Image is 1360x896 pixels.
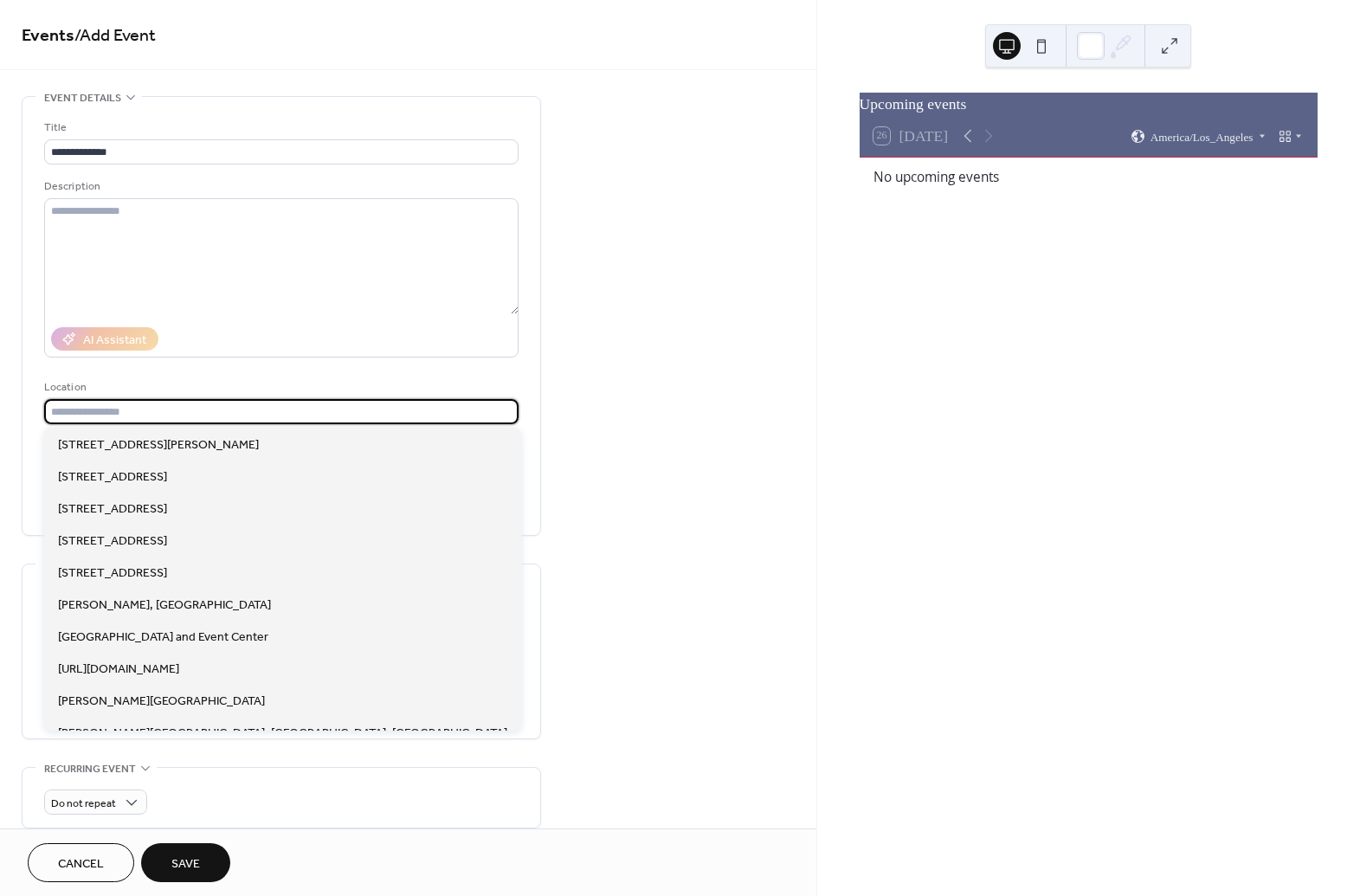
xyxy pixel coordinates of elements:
span: America/Los_Angeles [1151,131,1254,142]
span: Do not repeat [51,794,116,814]
span: [STREET_ADDRESS][PERSON_NAME] [58,436,259,454]
span: / Add Event [74,19,156,53]
button: Cancel [28,843,134,882]
span: Recurring event [44,760,136,778]
span: Save [171,855,200,873]
a: Events [22,19,74,53]
div: No upcoming events [873,168,1304,185]
span: [URL][DOMAIN_NAME] [58,661,179,679]
span: [PERSON_NAME][GEOGRAPHIC_DATA], [GEOGRAPHIC_DATA], [GEOGRAPHIC_DATA] [58,725,507,743]
span: [GEOGRAPHIC_DATA] and Event Center [58,628,268,647]
div: Title [44,119,515,137]
div: Description [44,177,515,196]
div: Location [44,378,515,396]
div: Upcoming events [860,93,1318,115]
span: Event details [44,89,121,107]
span: [STREET_ADDRESS] [58,500,167,519]
span: [PERSON_NAME], [GEOGRAPHIC_DATA] [58,596,271,615]
span: Cancel [58,855,104,873]
span: [STREET_ADDRESS] [58,564,167,583]
span: [PERSON_NAME][GEOGRAPHIC_DATA] [58,693,265,711]
span: [STREET_ADDRESS] [58,468,167,487]
button: Save [141,843,230,882]
span: [STREET_ADDRESS] [58,532,167,551]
